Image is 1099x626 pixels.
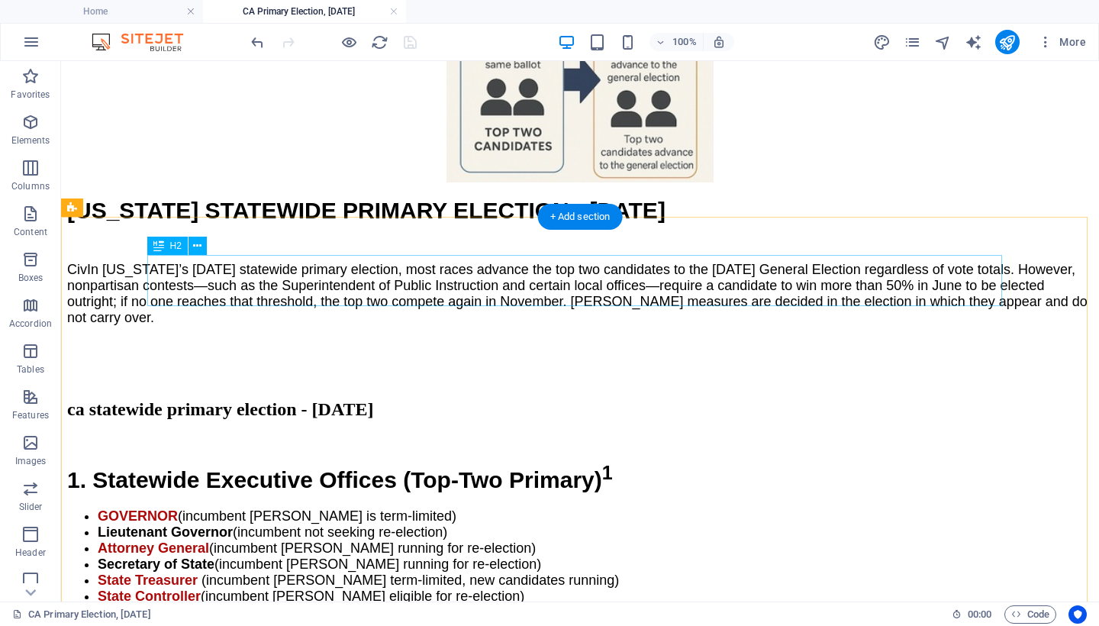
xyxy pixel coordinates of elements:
i: Undo: Add element (Ctrl+Z) [249,34,266,51]
p: Images [15,455,47,467]
i: Reload page [371,34,388,51]
button: 100% [649,33,704,51]
button: text_generator [965,33,983,51]
h4: CA Primary Election, [DATE] [203,3,406,20]
button: reload [370,33,388,51]
i: On resize automatically adjust zoom level to fit chosen device. [712,35,726,49]
button: publish [995,30,1020,54]
span: 00 00 [968,605,991,624]
p: Features [12,409,49,421]
button: design [873,33,891,51]
i: Publish [998,34,1016,51]
button: More [1032,30,1092,54]
button: undo [248,33,266,51]
button: pages [904,33,922,51]
button: Code [1004,605,1056,624]
i: Navigator [934,34,952,51]
img: Editor Logo [88,33,202,51]
p: Boxes [18,272,44,284]
i: AI Writer [965,34,982,51]
a: CA Primary Election, [DATE] [12,605,151,624]
div: + Add section [538,204,623,230]
button: Usercentrics [1068,605,1087,624]
p: Favorites [11,89,50,101]
p: Tables [17,363,44,376]
span: More [1038,34,1086,50]
h6: Session time [952,605,992,624]
span: H2 [170,241,182,250]
p: Elements [11,134,50,147]
p: Columns [11,180,50,192]
span: : [978,608,981,620]
button: navigator [934,33,952,51]
i: Design (Ctrl+Alt+Y) [873,34,891,51]
p: Accordion [9,318,52,330]
span: Code [1011,605,1049,624]
button: Click here to leave preview mode and continue editing [340,33,358,51]
i: Pages (Ctrl+Alt+S) [904,34,921,51]
p: Slider [19,501,43,513]
p: Content [14,226,47,238]
h6: 100% [672,33,697,51]
p: Header [15,547,46,559]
